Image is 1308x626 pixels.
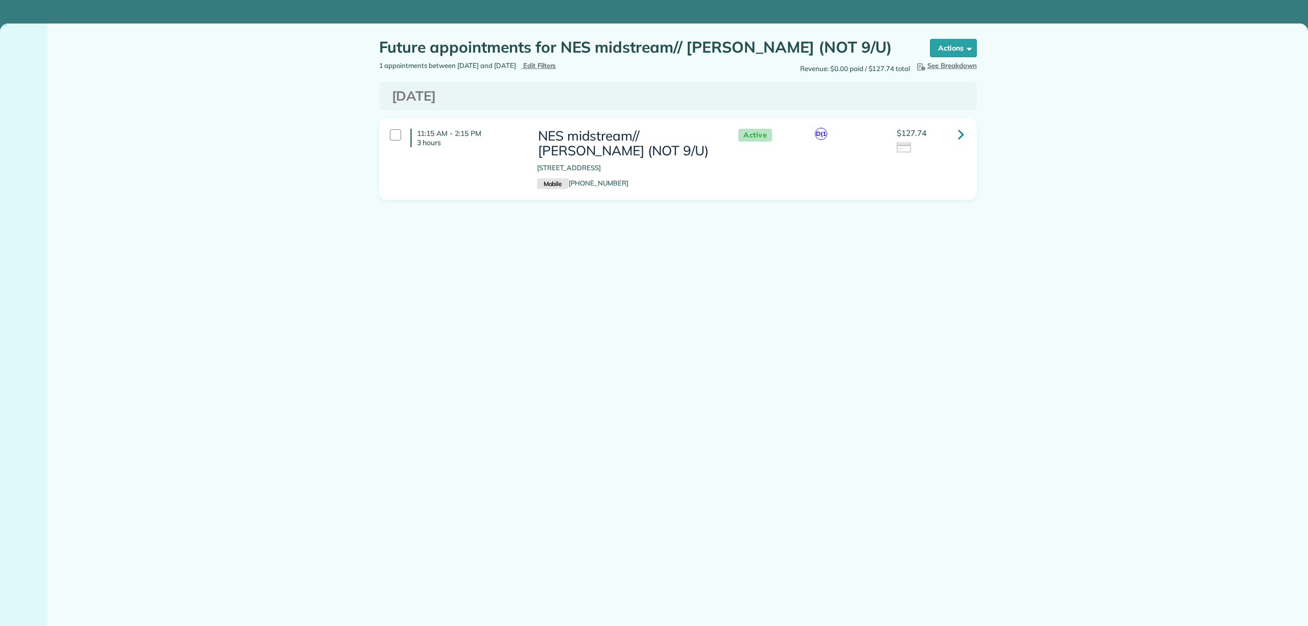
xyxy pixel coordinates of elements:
a: Edit Filters [521,61,556,69]
span: $127.74 [897,128,926,138]
button: See Breakdown [915,61,977,71]
span: Active [738,129,772,142]
a: Mobile[PHONE_NUMBER] [537,179,628,187]
p: [STREET_ADDRESS] [537,163,718,173]
p: 3 hours [417,138,522,147]
img: icon_credit_card_neutral-3d9a980bd25ce6dbb0f2033d7200983694762465c175678fcbc2d8f4bc43548e.png [897,143,912,154]
div: 1 appointments between [DATE] and [DATE] [371,61,678,71]
span: Revenue: $0.00 paid / $127.74 total [800,64,910,74]
h1: Future appointments for NES midstream// [PERSON_NAME] (NOT 9/U) [379,39,910,56]
span: D(1 [815,128,827,140]
button: Actions [930,39,977,57]
h3: [DATE] [392,89,964,104]
h3: NES midstream// [PERSON_NAME] (NOT 9/U) [537,129,718,158]
small: Mobile [537,178,569,190]
span: Edit Filters [523,61,556,69]
h4: 11:15 AM - 2:15 PM [410,129,522,147]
